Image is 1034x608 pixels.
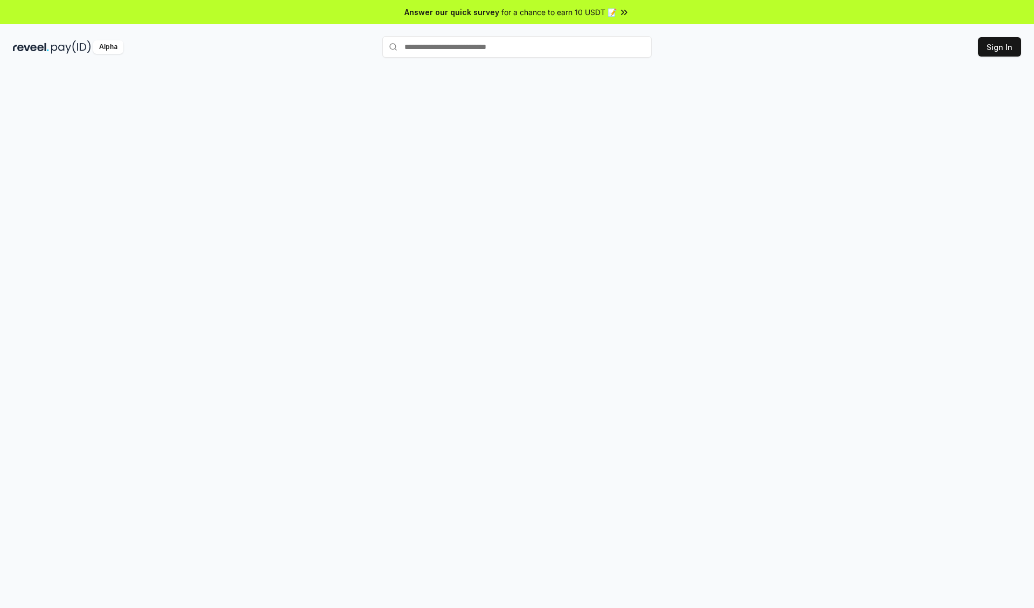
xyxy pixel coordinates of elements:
div: Alpha [93,40,123,54]
button: Sign In [978,37,1021,57]
img: pay_id [51,40,91,54]
span: Answer our quick survey [404,6,499,18]
img: reveel_dark [13,40,49,54]
span: for a chance to earn 10 USDT 📝 [501,6,617,18]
